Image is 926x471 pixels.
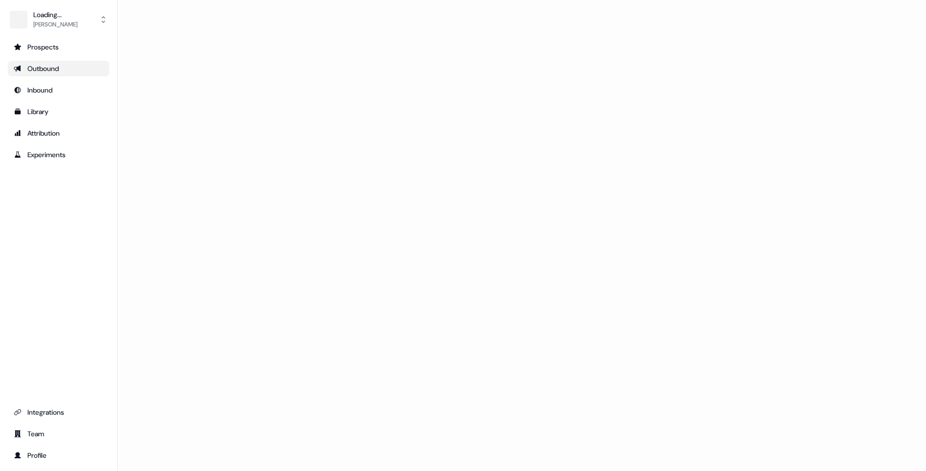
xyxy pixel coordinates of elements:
[33,20,77,29] div: [PERSON_NAME]
[8,147,109,163] a: Go to experiments
[14,429,103,439] div: Team
[14,150,103,160] div: Experiments
[8,39,109,55] a: Go to prospects
[8,125,109,141] a: Go to attribution
[14,407,103,417] div: Integrations
[8,8,109,31] button: Loading...[PERSON_NAME]
[14,42,103,52] div: Prospects
[14,85,103,95] div: Inbound
[14,107,103,117] div: Library
[8,426,109,442] a: Go to team
[14,64,103,73] div: Outbound
[8,82,109,98] a: Go to Inbound
[14,128,103,138] div: Attribution
[8,104,109,119] a: Go to templates
[8,447,109,463] a: Go to profile
[8,61,109,76] a: Go to outbound experience
[33,10,77,20] div: Loading...
[14,450,103,460] div: Profile
[8,404,109,420] a: Go to integrations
